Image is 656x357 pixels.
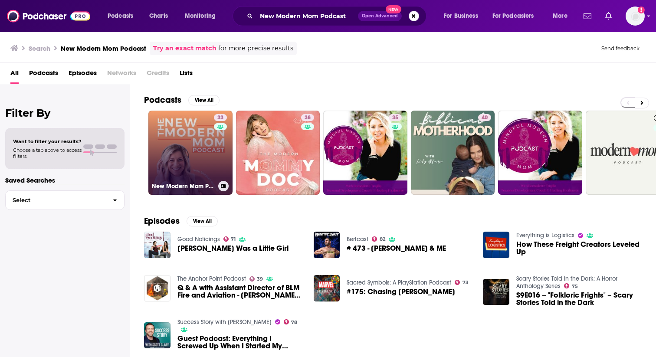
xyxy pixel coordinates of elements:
p: Saved Searches [5,176,125,184]
span: For Business [444,10,478,22]
button: open menu [179,9,227,23]
span: Open Advanced [362,14,398,18]
a: #175: Chasing Amy [347,288,455,295]
span: Q & A with Assistant Director of BLM Fire and Aviation - [PERSON_NAME] on Pay, Classification, an... [177,284,303,299]
a: 73 [455,280,469,285]
span: For Podcasters [492,10,534,22]
button: open menu [102,9,144,23]
span: Networks [107,66,136,84]
span: 35 [392,114,398,122]
a: Success Story with Scott D. Clary [177,318,272,326]
a: 35 [389,114,402,121]
img: How These Freight Creators Leveled Up [483,232,509,258]
a: S9E016 – "Folkloric Frights" – Scary Stories Told in the Dark [516,291,642,306]
img: S9E016 – "Folkloric Frights" – Scary Stories Told in the Dark [483,279,509,305]
a: # 473 - Whitney Cummings & ME [347,245,446,252]
h3: New Modern Mom Podcast [61,44,146,52]
h3: Search [29,44,50,52]
span: 78 [291,321,297,324]
a: EpisodesView All [144,216,218,226]
a: Bertcast [347,236,368,243]
a: Guest Podcast: Everything I Screwed Up When I Started My Podcast (That One Time) [177,335,303,350]
span: 75 [572,285,578,288]
a: Charts [144,9,173,23]
a: 33 [214,114,227,121]
a: Try an exact match [153,43,216,53]
span: Monitoring [185,10,216,22]
button: open menu [487,9,547,23]
input: Search podcasts, credits, & more... [256,9,358,23]
a: 39 [249,276,263,282]
a: Episodes [69,66,97,84]
a: PodcastsView All [144,95,220,105]
span: Select [6,197,106,203]
a: Podcasts [29,66,58,84]
span: All [10,66,19,84]
span: Charts [149,10,168,22]
span: # 473 - [PERSON_NAME] & ME [347,245,446,252]
a: 38 [236,111,320,195]
a: Q & A with Assistant Director of BLM Fire and Aviation - Grant Beebe on Pay, Classification, and ... [177,284,303,299]
span: Credits [147,66,169,84]
span: 33 [217,114,223,122]
h2: Podcasts [144,95,181,105]
span: Logged in as rgertner [626,7,645,26]
span: 71 [231,237,236,241]
button: Open AdvancedNew [358,11,402,21]
a: 75 [564,283,578,288]
button: Show profile menu [626,7,645,26]
span: 73 [462,281,469,285]
span: Want to filter your results? [13,138,82,144]
span: #175: Chasing [PERSON_NAME] [347,288,455,295]
a: 40 [478,114,491,121]
button: open menu [438,9,489,23]
img: # 473 - Whitney Cummings & ME [314,232,340,258]
a: 82 [372,236,385,242]
a: Sacred Symbols: A PlayStation Podcast [347,279,451,286]
button: open menu [547,9,578,23]
a: Scary Stories Told in the Dark: A Horror Anthology Series [516,275,617,290]
span: for more precise results [218,43,293,53]
a: Show notifications dropdown [602,9,615,23]
h2: Episodes [144,216,180,226]
a: Show notifications dropdown [580,9,595,23]
button: View All [187,216,218,226]
a: How These Freight Creators Leveled Up [516,241,642,255]
a: The Anchor Point Podcast [177,275,246,282]
button: View All [188,95,220,105]
img: Guest Podcast: Everything I Screwed Up When I Started My Podcast (That One Time) [144,322,171,349]
button: Send feedback [599,45,642,52]
span: Choose a tab above to access filters. [13,147,82,159]
a: Brooke Shields Was a Little Girl [177,245,289,252]
img: Podchaser - Follow, Share and Rate Podcasts [7,8,90,24]
h2: Filter By [5,107,125,119]
a: Lists [180,66,193,84]
span: 38 [305,114,311,122]
button: Select [5,190,125,210]
span: 82 [380,237,385,241]
span: New [386,5,401,13]
img: Q & A with Assistant Director of BLM Fire and Aviation - Grant Beebe on Pay, Classification, and ... [144,275,171,301]
span: More [553,10,567,22]
img: #175: Chasing Amy [314,275,340,301]
span: 40 [482,114,488,122]
a: 78 [284,319,298,324]
a: 40 [411,111,495,195]
a: Everything is Logistics [516,232,574,239]
img: Brooke Shields Was a Little Girl [144,232,171,258]
div: Search podcasts, credits, & more... [241,6,435,26]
